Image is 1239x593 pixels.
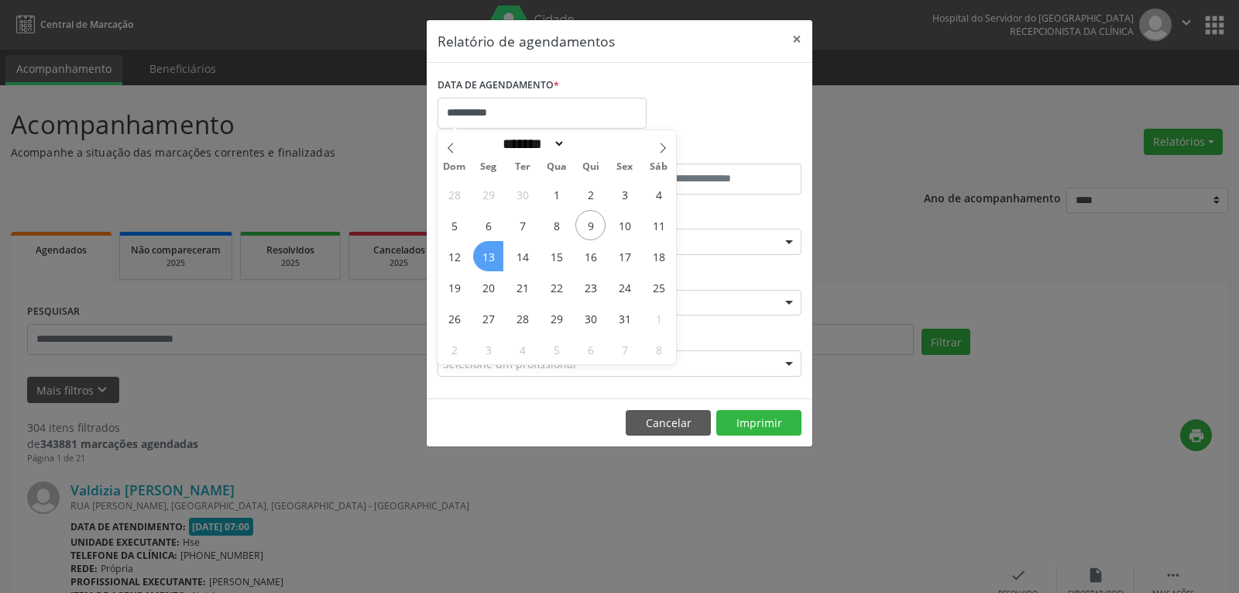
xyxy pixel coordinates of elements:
[575,210,606,240] span: Outubro 9, 2025
[575,303,606,333] span: Outubro 30, 2025
[438,74,559,98] label: DATA DE AGENDAMENTO
[443,356,576,372] span: Selecione um profissional
[574,162,608,172] span: Qui
[473,179,503,209] span: Setembro 29, 2025
[497,136,565,152] select: Month
[541,179,571,209] span: Outubro 1, 2025
[609,272,640,302] span: Outubro 24, 2025
[473,272,503,302] span: Outubro 20, 2025
[541,272,571,302] span: Outubro 22, 2025
[575,241,606,271] span: Outubro 16, 2025
[507,334,537,364] span: Novembro 4, 2025
[575,272,606,302] span: Outubro 23, 2025
[644,303,674,333] span: Novembro 1, 2025
[541,241,571,271] span: Outubro 15, 2025
[473,334,503,364] span: Novembro 3, 2025
[609,179,640,209] span: Outubro 3, 2025
[541,334,571,364] span: Novembro 5, 2025
[507,210,537,240] span: Outubro 7, 2025
[609,303,640,333] span: Outubro 31, 2025
[473,210,503,240] span: Outubro 6, 2025
[540,162,574,172] span: Qua
[644,272,674,302] span: Outubro 25, 2025
[507,179,537,209] span: Setembro 30, 2025
[439,272,469,302] span: Outubro 19, 2025
[575,334,606,364] span: Novembro 6, 2025
[626,410,711,436] button: Cancelar
[642,162,676,172] span: Sáb
[609,210,640,240] span: Outubro 10, 2025
[541,303,571,333] span: Outubro 29, 2025
[438,31,615,51] h5: Relatório de agendamentos
[541,210,571,240] span: Outubro 8, 2025
[506,162,540,172] span: Ter
[439,334,469,364] span: Novembro 2, 2025
[439,179,469,209] span: Setembro 28, 2025
[609,334,640,364] span: Novembro 7, 2025
[716,410,801,436] button: Imprimir
[623,140,801,164] label: ATÉ
[781,20,812,58] button: Close
[644,179,674,209] span: Outubro 4, 2025
[507,272,537,302] span: Outubro 21, 2025
[608,162,642,172] span: Sex
[565,136,616,152] input: Year
[507,241,537,271] span: Outubro 14, 2025
[438,162,472,172] span: Dom
[439,210,469,240] span: Outubro 5, 2025
[473,303,503,333] span: Outubro 27, 2025
[609,241,640,271] span: Outubro 17, 2025
[439,241,469,271] span: Outubro 12, 2025
[644,334,674,364] span: Novembro 8, 2025
[575,179,606,209] span: Outubro 2, 2025
[472,162,506,172] span: Seg
[439,303,469,333] span: Outubro 26, 2025
[644,210,674,240] span: Outubro 11, 2025
[644,241,674,271] span: Outubro 18, 2025
[473,241,503,271] span: Outubro 13, 2025
[507,303,537,333] span: Outubro 28, 2025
